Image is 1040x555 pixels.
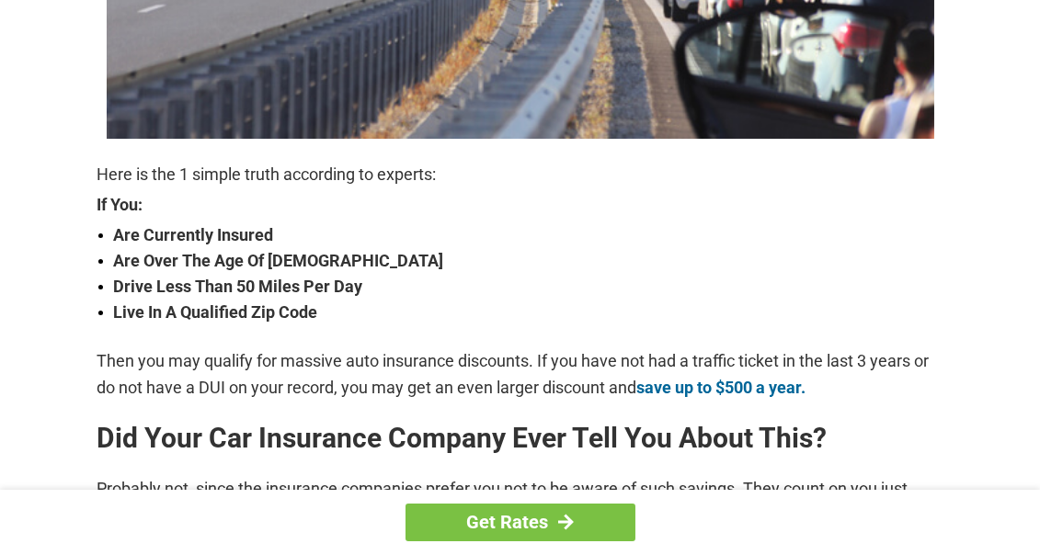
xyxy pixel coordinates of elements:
[406,504,635,541] a: Get Rates
[114,248,943,274] strong: Are Over The Age Of [DEMOGRAPHIC_DATA]
[97,476,943,527] p: Probably not, since the insurance companies prefer you not to be aware of such savings. They coun...
[114,222,943,248] strong: Are Currently Insured
[637,378,806,397] a: save up to $500 a year.
[97,162,943,187] p: Here is the 1 simple truth according to experts:
[114,300,943,325] strong: Live In A Qualified Zip Code
[97,424,943,453] h2: Did Your Car Insurance Company Ever Tell You About This?
[114,274,943,300] strong: Drive Less Than 50 Miles Per Day
[97,197,943,213] strong: If You:
[97,348,943,400] p: Then you may qualify for massive auto insurance discounts. If you have not had a traffic ticket i...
